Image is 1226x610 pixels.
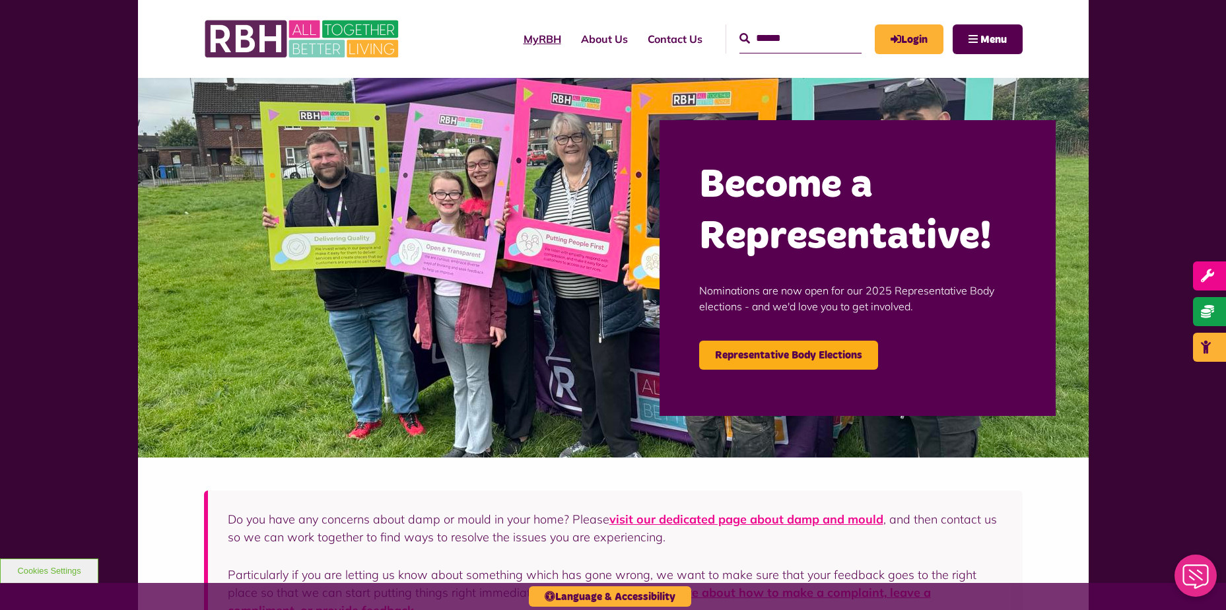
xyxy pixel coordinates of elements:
a: MyRBH [514,21,571,57]
p: Nominations are now open for our 2025 Representative Body elections - and we'd love you to get in... [699,263,1016,334]
span: Menu [980,34,1007,45]
a: visit our dedicated page about damp and mould [609,512,883,527]
img: RBH [204,13,402,65]
h2: Become a Representative! [699,160,1016,263]
img: Image (22) [138,78,1089,457]
button: Language & Accessibility [529,586,691,607]
button: Navigation [953,24,1023,54]
iframe: Netcall Web Assistant for live chat [1167,551,1226,610]
a: About Us [571,21,638,57]
a: MyRBH [875,24,943,54]
a: Contact Us [638,21,712,57]
p: Do you have any concerns about damp or mould in your home? Please , and then contact us so we can... [228,510,1003,546]
input: Search [739,24,862,53]
a: Representative Body Elections [699,341,878,370]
